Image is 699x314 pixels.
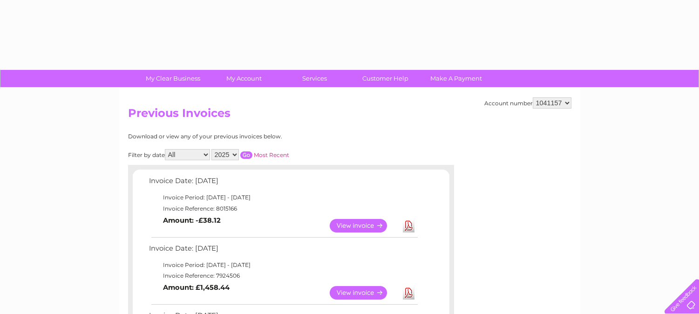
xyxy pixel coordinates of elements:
[147,175,419,192] td: Invoice Date: [DATE]
[163,216,221,225] b: Amount: -£38.12
[128,107,571,124] h2: Previous Invoices
[147,259,419,271] td: Invoice Period: [DATE] - [DATE]
[484,97,571,109] div: Account number
[418,70,495,87] a: Make A Payment
[403,219,414,232] a: Download
[330,286,398,300] a: View
[147,192,419,203] td: Invoice Period: [DATE] - [DATE]
[254,151,289,158] a: Most Recent
[135,70,211,87] a: My Clear Business
[330,219,398,232] a: View
[128,149,373,160] div: Filter by date
[147,242,419,259] td: Invoice Date: [DATE]
[276,70,353,87] a: Services
[403,286,414,300] a: Download
[163,283,230,292] b: Amount: £1,458.44
[147,270,419,281] td: Invoice Reference: 7924506
[128,133,373,140] div: Download or view any of your previous invoices below.
[147,203,419,214] td: Invoice Reference: 8015166
[205,70,282,87] a: My Account
[347,70,424,87] a: Customer Help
